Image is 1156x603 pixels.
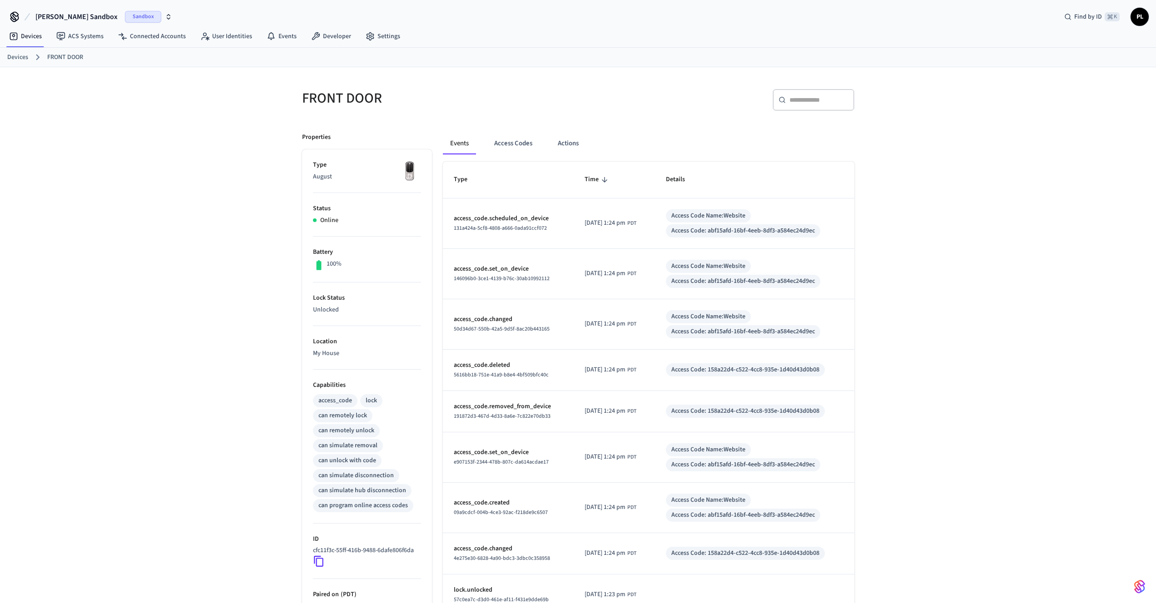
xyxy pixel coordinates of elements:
[487,133,540,154] button: Access Codes
[671,327,815,336] div: Access Code: abf15afd-16bf-4eeb-8df3-a584ec24d9ec
[313,172,421,182] p: August
[585,173,610,187] span: Time
[585,406,636,416] div: America/Los_Angeles
[585,365,636,375] div: America/Los_Angeles
[35,11,118,22] span: [PERSON_NAME] Sandbox
[302,89,573,108] h5: FRONT DOOR
[585,503,625,512] span: [DATE] 1:24 pm
[49,28,111,44] a: ACS Systems
[304,28,358,44] a: Developer
[454,264,563,274] p: access_code.set_on_device
[627,320,636,328] span: PDT
[454,371,549,379] span: 5616bb18-751e-41a9-b8e4-4bf509bfc40c
[1105,12,1120,21] span: ⌘ K
[454,498,563,508] p: access_code.created
[339,590,357,599] span: ( PDT )
[585,365,625,375] span: [DATE] 1:24 pm
[671,277,815,286] div: Access Code: abf15afd-16bf-4eeb-8df3-a584ec24d9ec
[671,226,815,236] div: Access Code: abf15afd-16bf-4eeb-8df3-a584ec24d9ec
[313,305,421,315] p: Unlocked
[454,361,563,370] p: access_code.deleted
[585,503,636,512] div: America/Los_Angeles
[1074,12,1102,21] span: Find by ID
[443,133,854,154] div: ant example
[320,216,338,225] p: Online
[585,590,625,599] span: [DATE] 1:23 pm
[193,28,259,44] a: User Identities
[454,458,549,466] span: e907153f-2344-478b-807c-da614acdae17
[585,319,636,329] div: America/Los_Angeles
[454,214,563,223] p: access_code.scheduled_on_device
[1134,579,1145,594] img: SeamLogoGradient.69752ec5.svg
[313,160,421,170] p: Type
[627,453,636,461] span: PDT
[318,471,394,480] div: can simulate disconnection
[259,28,304,44] a: Events
[318,441,377,450] div: can simulate removal
[454,585,563,595] p: lock.unlocked
[671,365,819,375] div: Access Code: 158a22d4-c522-4cc8-935e-1d40d43d0b08
[1057,9,1127,25] div: Find by ID⌘ K
[627,270,636,278] span: PDT
[551,133,586,154] button: Actions
[585,406,625,416] span: [DATE] 1:24 pm
[313,381,421,390] p: Capabilities
[111,28,193,44] a: Connected Accounts
[671,211,745,221] div: Access Code Name: Website
[313,337,421,346] p: Location
[318,411,367,420] div: can remotely lock
[627,219,636,227] span: PDT
[585,452,625,462] span: [DATE] 1:24 pm
[313,590,421,599] p: Paired on
[454,412,551,420] span: 191872d3-467d-4d33-8a6e-7c822e70db33
[585,218,636,228] div: America/Los_Angeles
[671,460,815,470] div: Access Code: abf15afd-16bf-4eeb-8df3-a584ec24d9ec
[454,315,563,324] p: access_code.changed
[454,275,550,282] span: 146096b0-3ce1-4139-b76c-30ab10992112
[366,396,377,405] div: lock
[125,11,161,23] span: Sandbox
[313,546,414,555] p: cfc11f3c-55ff-416b-9488-6dafe806f6da
[318,486,406,495] div: can simulate hub disconnection
[666,173,697,187] span: Details
[318,501,408,510] div: can program online access codes
[671,406,819,416] div: Access Code: 158a22d4-c522-4cc8-935e-1d40d43d0b08
[671,262,745,271] div: Access Code Name: Website
[627,549,636,558] span: PDT
[454,402,563,411] p: access_code.removed_from_device
[585,549,636,558] div: America/Los_Angeles
[671,495,745,505] div: Access Code Name: Website
[585,218,625,228] span: [DATE] 1:24 pm
[627,407,636,415] span: PDT
[627,504,636,512] span: PDT
[454,509,548,516] span: 09a9cdcf-004b-4ce3-92ac-f218de9c6507
[1131,9,1148,25] span: PL
[671,549,819,558] div: Access Code: 158a22d4-c522-4cc8-935e-1d40d43d0b08
[358,28,407,44] a: Settings
[313,349,421,358] p: My House
[671,510,815,520] div: Access Code: abf15afd-16bf-4eeb-8df3-a584ec24d9ec
[454,224,547,232] span: 131a424a-5cf8-4808-a666-0ada91ccf072
[313,534,421,544] p: ID
[671,445,745,455] div: Access Code Name: Website
[585,319,625,329] span: [DATE] 1:24 pm
[318,456,376,465] div: can unlock with code
[454,544,563,554] p: access_code.changed
[454,448,563,457] p: access_code.set_on_device
[318,426,374,435] div: can remotely unlock
[47,53,83,62] a: FRONT DOOR
[302,133,331,142] p: Properties
[585,549,625,558] span: [DATE] 1:24 pm
[1131,8,1149,26] button: PL
[585,269,625,278] span: [DATE] 1:24 pm
[454,325,550,333] span: 50d34d67-550b-42a5-9d5f-8ac20b443165
[398,160,421,183] img: Yale Assure Touchscreen Wifi Smart Lock, Satin Nickel, Front
[7,53,28,62] a: Devices
[585,452,636,462] div: America/Los_Angeles
[627,591,636,599] span: PDT
[443,133,476,154] button: Events
[454,554,550,562] span: 4e275e30-6828-4a90-bdc3-3dbc0c358958
[327,259,342,269] p: 100%
[313,204,421,213] p: Status
[318,396,352,405] div: access_code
